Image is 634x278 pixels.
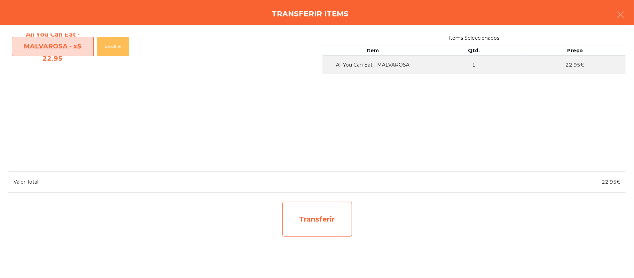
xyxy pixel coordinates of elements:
[14,179,38,185] span: Valor Total
[12,29,93,65] span: All You Can Eat - MALVAROSA - x5
[97,37,129,56] button: Escolher
[602,179,620,185] span: 22.95€
[525,46,626,56] th: Preço
[272,9,349,19] h4: Transferir items
[322,46,424,56] th: Item
[423,56,525,74] td: 1
[282,202,352,237] div: Transferir
[525,56,626,74] td: 22.95€
[423,46,525,56] th: Qtd.
[322,56,424,74] td: All You Can Eat - MALVAROSA
[12,53,93,65] div: 22.95
[322,33,626,43] span: Items Seleccionados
